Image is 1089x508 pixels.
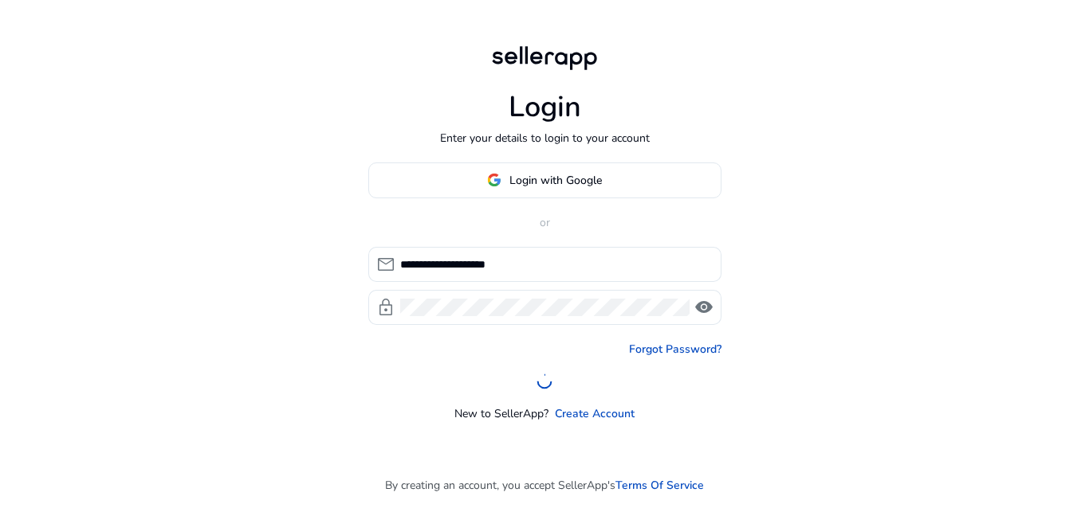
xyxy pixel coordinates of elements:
img: google-logo.svg [487,173,501,187]
span: Login with Google [509,172,602,189]
a: Create Account [555,405,635,422]
span: visibility [694,298,714,317]
a: Forgot Password? [629,341,721,358]
p: New to SellerApp? [454,405,548,422]
p: Enter your details to login to your account [440,130,650,147]
p: or [368,214,721,231]
h1: Login [509,90,581,124]
span: lock [376,298,395,317]
button: Login with Google [368,162,721,198]
a: Terms Of Service [615,477,704,494]
span: mail [376,255,395,274]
